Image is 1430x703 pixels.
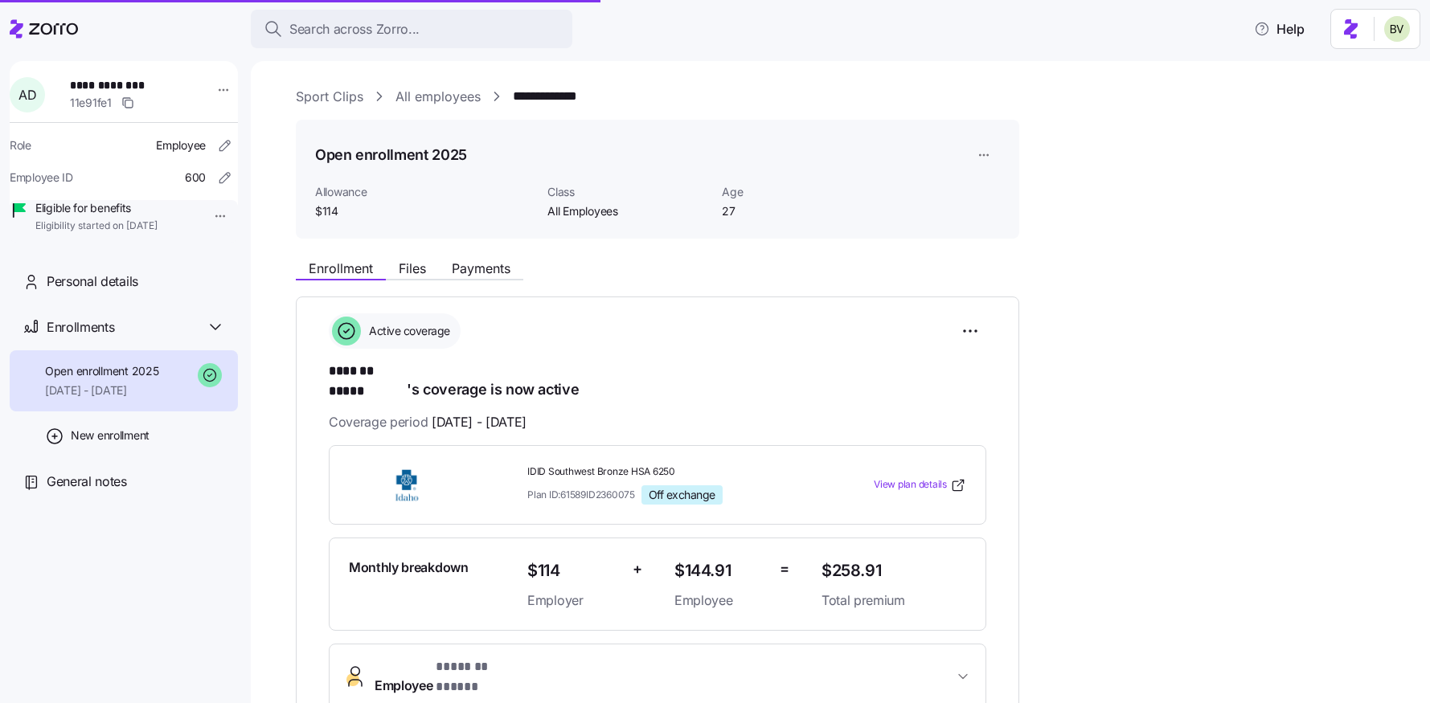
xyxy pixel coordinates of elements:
[315,203,535,219] span: $114
[527,558,620,584] span: $114
[47,317,114,337] span: Enrollments
[18,88,36,101] span: A D
[315,145,467,165] h1: Open enrollment 2025
[547,203,709,219] span: All Employees
[35,200,158,216] span: Eligible for benefits
[185,170,206,186] span: 600
[349,558,469,578] span: Monthly breakdown
[722,184,883,200] span: Age
[71,427,150,443] span: New enrollment
[822,591,966,611] span: Total premium
[47,272,138,292] span: Personal details
[399,262,426,275] span: Files
[395,87,481,107] a: All employees
[547,184,709,200] span: Class
[674,558,767,584] span: $144.91
[527,591,620,611] span: Employer
[722,203,883,219] span: 27
[527,465,809,479] span: IDID Southwest Bronze HSA 6250
[35,219,158,233] span: Eligibility started on [DATE]
[315,184,535,200] span: Allowance
[527,488,635,501] span: Plan ID: 61589ID2360075
[1254,19,1305,39] span: Help
[45,382,158,399] span: [DATE] - [DATE]
[633,558,642,581] span: +
[1241,13,1317,45] button: Help
[822,558,966,584] span: $258.91
[156,137,206,153] span: Employee
[432,412,527,432] span: [DATE] - [DATE]
[329,362,986,399] h1: 's coverage is now active
[1384,16,1410,42] img: 676487ef2089eb4995defdc85707b4f5
[47,472,127,492] span: General notes
[309,262,373,275] span: Enrollment
[364,323,450,339] span: Active coverage
[251,10,572,48] button: Search across Zorro...
[296,87,363,107] a: Sport Clips
[10,137,31,153] span: Role
[649,488,715,502] span: Off exchange
[329,412,527,432] span: Coverage period
[45,363,158,379] span: Open enrollment 2025
[674,591,767,611] span: Employee
[874,477,947,493] span: View plan details
[874,477,966,493] a: View plan details
[375,657,521,696] span: Employee
[780,558,789,581] span: =
[289,19,420,39] span: Search across Zorro...
[349,467,465,504] img: BlueCross of Idaho
[452,262,510,275] span: Payments
[70,95,112,111] span: 11e91fe1
[10,170,73,186] span: Employee ID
